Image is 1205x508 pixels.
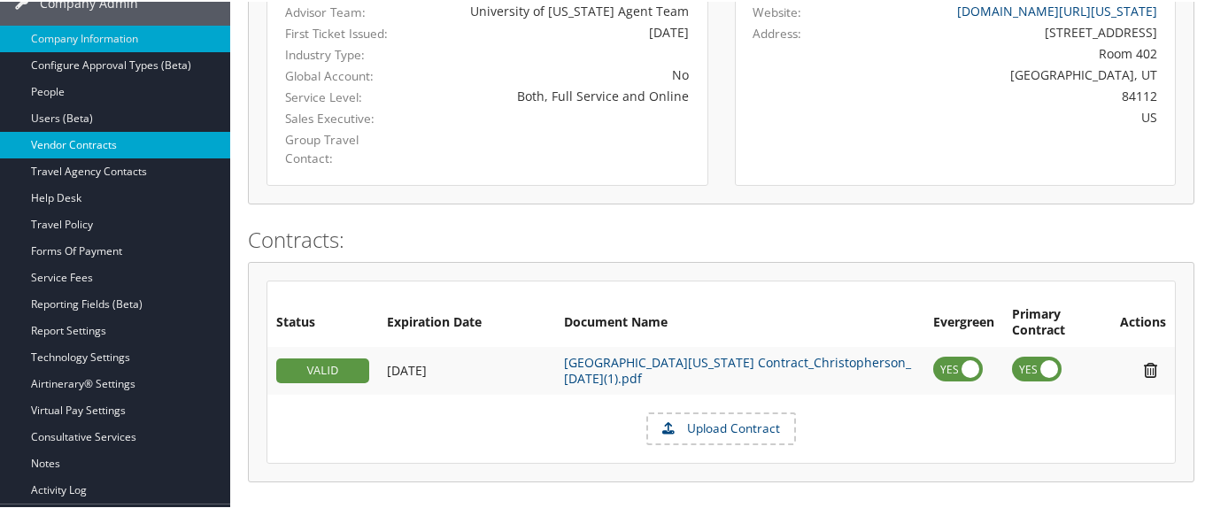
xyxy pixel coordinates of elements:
div: Both, Full Service and Online [429,85,689,104]
label: Service Level: [285,87,402,104]
div: US [861,106,1157,125]
th: Actions [1111,297,1175,345]
label: Address: [753,23,802,41]
div: [DATE] [429,21,689,40]
label: First Ticket Issued: [285,23,402,41]
a: [GEOGRAPHIC_DATA][US_STATE] Contract_Christopherson_ [DATE](1).pdf [564,352,911,385]
label: Sales Executive: [285,108,402,126]
label: Website: [753,2,802,19]
span: [DATE] [387,360,427,377]
i: Remove Contract [1135,359,1166,378]
th: Status [267,297,378,345]
div: Add/Edit Date [387,361,546,377]
div: [GEOGRAPHIC_DATA], UT [861,64,1157,82]
th: Expiration Date [378,297,555,345]
label: Upload Contract [648,412,794,443]
label: Advisor Team: [285,2,402,19]
div: No [429,64,689,82]
label: Group Travel Contact: [285,129,402,165]
th: Primary Contract [1003,297,1111,345]
a: [DOMAIN_NAME][URL][US_STATE] [957,1,1157,18]
label: Global Account: [285,65,402,83]
th: Document Name [555,297,924,345]
label: Industry Type: [285,44,402,62]
h2: Contracts: [248,223,1194,253]
div: [STREET_ADDRESS] [861,21,1157,40]
div: Room 402 [861,42,1157,61]
div: VALID [276,357,369,381]
div: 84112 [861,85,1157,104]
th: Evergreen [924,297,1003,345]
